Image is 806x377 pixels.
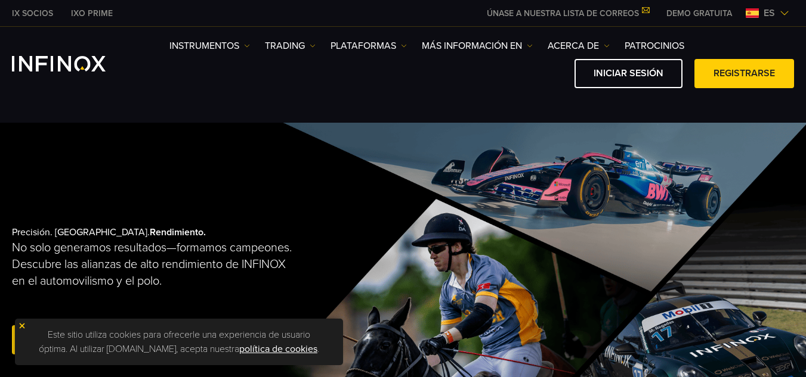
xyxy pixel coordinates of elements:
[12,56,134,71] a: INFINOX Logo
[331,39,407,53] a: PLATAFORMAS
[21,325,337,359] p: Este sitio utiliza cookies para ofrecerle una experiencia de usuario óptima. Al utilizar [DOMAIN_...
[548,39,610,53] a: ACERCA DE
[657,7,741,20] a: INFINOX MENU
[150,226,206,238] strong: Rendimiento.
[625,39,684,53] a: Patrocinios
[12,207,364,376] div: Precisión. [GEOGRAPHIC_DATA].
[12,239,294,289] p: No solo generamos resultados—formamos campeones. Descubre las alianzas de alto rendimiento de INF...
[62,7,122,20] a: INFINOX
[759,6,780,20] span: es
[478,8,657,18] a: ÚNASE A NUESTRA LISTA DE CORREOS
[694,59,794,88] a: Registrarse
[12,325,112,354] a: Registrarse
[169,39,250,53] a: Instrumentos
[18,322,26,330] img: yellow close icon
[265,39,316,53] a: TRADING
[239,343,317,355] a: política de cookies
[575,59,683,88] a: Iniciar sesión
[3,7,62,20] a: INFINOX
[422,39,533,53] a: Más información en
